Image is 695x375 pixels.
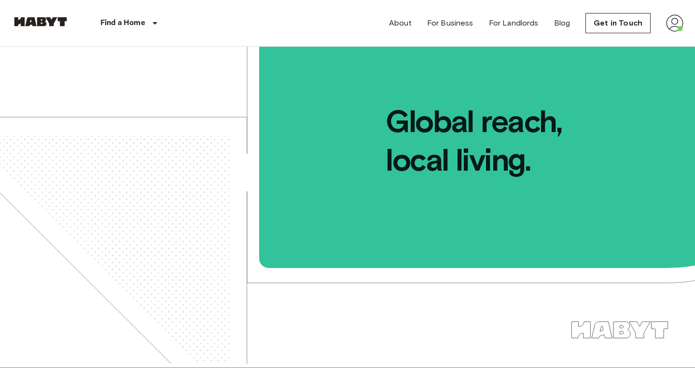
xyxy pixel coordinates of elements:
img: Habyt [12,17,69,27]
span: Global reach, local living. [261,47,695,179]
a: For Business [427,17,473,29]
a: For Landlords [489,17,539,29]
a: About [389,17,412,29]
a: Blog [554,17,570,29]
p: Find a Home [100,17,145,29]
a: Get in Touch [585,13,651,33]
img: avatar [666,14,683,32]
